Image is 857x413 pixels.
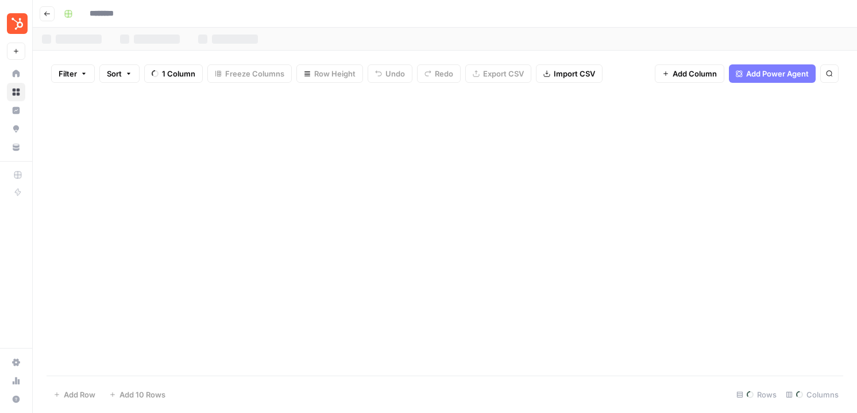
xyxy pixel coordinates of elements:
span: Export CSV [483,68,524,79]
span: Row Height [314,68,356,79]
span: Add Row [64,389,95,400]
span: Add Column [673,68,717,79]
a: Your Data [7,138,25,156]
a: Opportunities [7,120,25,138]
a: Home [7,64,25,83]
a: Usage [7,372,25,390]
button: Add Row [47,385,102,404]
span: Redo [435,68,453,79]
button: Undo [368,64,412,83]
button: Row Height [296,64,363,83]
span: Freeze Columns [225,68,284,79]
span: Filter [59,68,77,79]
button: Workspace: Blog Content Action Plan [7,9,25,38]
button: Add Power Agent [729,64,816,83]
img: Blog Content Action Plan Logo [7,13,28,34]
button: Redo [417,64,461,83]
span: Sort [107,68,122,79]
div: Rows [732,385,781,404]
a: Insights [7,101,25,120]
span: Undo [385,68,405,79]
button: Help + Support [7,390,25,408]
span: Import CSV [554,68,595,79]
button: Export CSV [465,64,531,83]
a: Browse [7,83,25,101]
div: Columns [781,385,843,404]
span: Add Power Agent [746,68,809,79]
button: Filter [51,64,95,83]
span: 1 Column [162,68,195,79]
button: 1 Column [144,64,203,83]
button: Freeze Columns [207,64,292,83]
button: Import CSV [536,64,603,83]
button: Add 10 Rows [102,385,172,404]
a: Settings [7,353,25,372]
button: Sort [99,64,140,83]
span: Add 10 Rows [119,389,165,400]
button: Add Column [655,64,724,83]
